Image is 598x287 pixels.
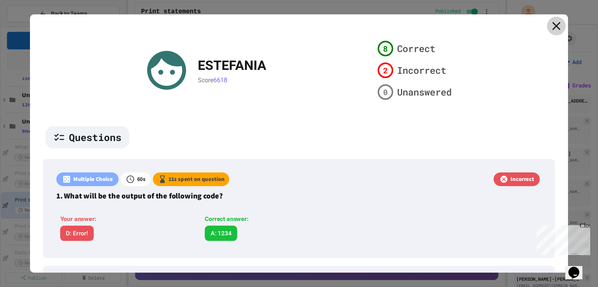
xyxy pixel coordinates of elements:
[56,190,542,201] p: 1. What will be the output of the following code?
[60,215,191,224] div: Your answer:
[397,42,435,56] span: Correct
[565,256,590,279] iframe: chat widget
[378,41,393,56] div: 8
[3,3,54,49] div: Chat with us now!Close
[198,77,213,84] span: Score
[378,63,393,78] div: 2
[60,226,93,241] div: D: Error!
[198,56,266,75] div: ESTEFANIA
[510,175,534,184] p: Incorrect
[397,63,446,77] span: Incorrect
[73,175,113,184] p: Multiple Choice
[137,175,146,184] p: 60 s
[397,85,452,99] span: Unanswered
[205,215,336,224] div: Correct answer:
[533,222,590,255] iframe: chat widget
[378,84,393,100] div: 0
[205,226,237,241] div: A: 1234
[69,130,121,145] span: Questions
[169,175,224,184] p: 11 s spent on question
[213,77,227,84] span: 6618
